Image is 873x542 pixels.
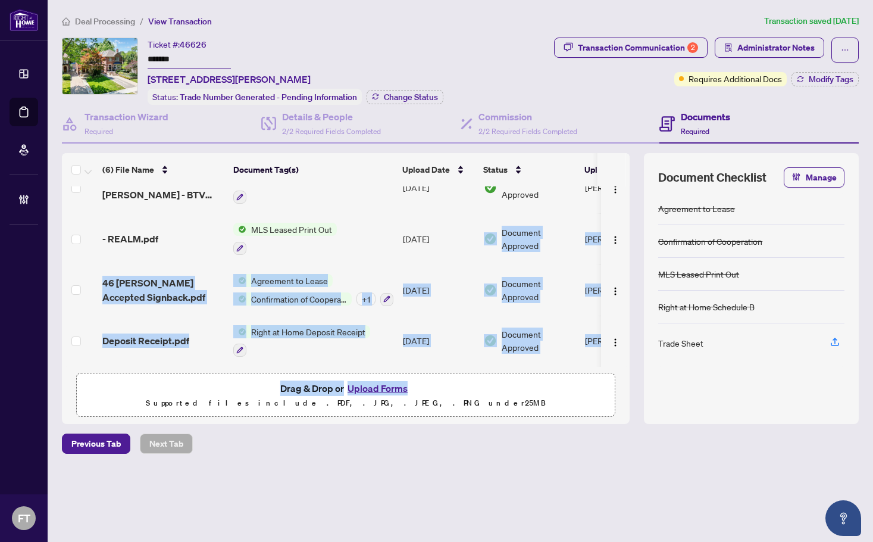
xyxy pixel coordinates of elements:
span: Required [85,127,113,136]
span: 46626 [180,39,206,50]
h4: Details & People [282,110,381,124]
span: FT [18,510,30,527]
span: Upload Date [402,163,450,176]
button: Next Tab [140,434,193,454]
article: Transaction saved [DATE] [764,14,859,28]
div: + 1 [356,292,376,306]
button: Status IconBack to Vendor Letter [233,172,337,204]
h4: Documents [681,110,730,124]
div: Trade Sheet [658,337,703,350]
span: 2/2 Required Fields Completed [282,127,381,136]
span: Required [681,127,709,136]
img: logo [10,9,38,31]
button: Logo [606,331,625,350]
p: Supported files include .PDF, .JPG, .JPEG, .PNG under 25 MB [84,396,608,410]
img: Document Status [484,334,497,347]
span: (6) File Name [102,163,154,176]
button: Upload Forms [344,381,411,396]
img: IMG-W12301143_1.jpg [62,38,137,94]
td: [DATE] [398,264,479,316]
button: Status IconAgreement to LeaseStatus IconConfirmation of Cooperation+1 [233,274,393,306]
span: [STREET_ADDRESS][PERSON_NAME] [148,72,311,86]
span: Document Approved [502,277,575,303]
span: Document Approved [502,175,575,201]
span: 46 [PERSON_NAME] Accepted Signback.pdf [102,276,224,304]
th: (6) File Name [98,153,229,186]
img: Status Icon [233,274,246,287]
div: Confirmation of Cooperation [658,235,762,248]
div: MLS Leased Print Out [658,267,739,281]
button: Manage [784,167,844,188]
div: Status: [148,89,362,105]
button: Change Status [367,90,443,104]
span: Document Checklist [658,169,766,186]
span: Deposit Receipt.pdf [102,334,189,348]
span: Requires Additional Docs [689,72,782,85]
img: Status Icon [233,325,246,338]
th: Uploaded By [580,153,669,186]
span: Status [483,163,508,176]
img: Logo [611,286,620,296]
td: [PERSON_NAME] [580,264,669,316]
h4: Commission [478,110,577,124]
span: [STREET_ADDRESS][PERSON_NAME] - BTV letter.pdf [102,173,224,202]
li: / [140,14,143,28]
h4: Transaction Wizard [85,110,168,124]
span: 2/2 Required Fields Completed [478,127,577,136]
span: Agreement to Lease [246,274,333,287]
img: Logo [611,338,620,347]
span: Previous Tab [71,434,121,453]
button: Previous Tab [62,434,130,454]
span: Deal Processing [75,16,135,27]
td: [DATE] [398,316,479,367]
span: ellipsis [841,46,849,54]
span: Change Status [384,93,438,101]
img: Status Icon [233,292,246,306]
div: Ticket #: [148,38,206,51]
td: [DATE] [398,163,479,214]
div: 2 [687,42,698,53]
button: Logo [606,178,625,197]
button: Status IconMLS Leased Print Out [233,223,337,255]
th: Document Tag(s) [229,153,398,186]
td: [PERSON_NAME] [580,316,669,367]
button: Status IconRight at Home Deposit Receipt [233,325,370,357]
button: Open asap [825,500,861,536]
span: View Transaction [148,16,212,27]
span: Document Approved [502,328,575,354]
span: Document Approved [502,226,575,252]
span: Confirmation of Cooperation [246,292,352,306]
span: Administrator Notes [737,38,815,57]
span: Modify Tags [809,75,853,83]
td: [PERSON_NAME] [580,163,669,214]
span: Manage [806,168,837,187]
th: Status [478,153,580,186]
span: Right at Home Deposit Receipt [246,325,370,338]
img: Logo [611,185,620,194]
span: Drag & Drop or [280,381,411,396]
span: - REALM.pdf [102,232,158,246]
img: Status Icon [233,223,246,236]
button: Logo [606,229,625,248]
img: Document Status [484,284,497,297]
img: Document Status [484,181,497,194]
span: solution [724,43,733,52]
td: [PERSON_NAME] [580,213,669,264]
span: Drag & Drop orUpload FormsSupported files include .PDF, .JPG, .JPEG, .PNG under25MB [77,373,615,418]
span: Trade Number Generated - Pending Information [180,92,357,102]
div: Right at Home Schedule B [658,300,755,313]
td: [DATE] [398,213,479,264]
span: MLS Leased Print Out [246,223,337,236]
button: Administrator Notes [715,38,824,58]
img: Logo [611,235,620,245]
th: Upload Date [398,153,478,186]
button: Transaction Communication2 [554,38,708,58]
span: home [62,17,70,26]
button: Logo [606,281,625,300]
div: Agreement to Lease [658,202,735,215]
img: Document Status [484,232,497,245]
div: Transaction Communication [578,38,698,57]
button: Modify Tags [791,72,859,86]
